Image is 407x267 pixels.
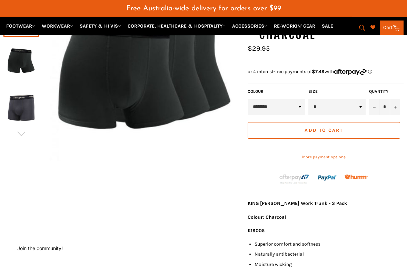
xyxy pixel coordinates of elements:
[248,45,270,53] span: $29.95
[345,175,368,180] img: Humm_core_logo_RGB-01_300x60px_small_195d8312-4386-4de7-b182-0ef9b6303a37.png
[77,20,124,32] a: SAFETY & HI VIS
[248,89,305,95] label: COLOUR
[125,20,228,32] a: CORPORATE, HEALTHCARE & HOSPITALITY
[318,169,336,188] img: paypal.png
[229,20,270,32] a: ACCESSORIES
[3,20,38,32] a: FOOTWEAR
[369,99,379,116] button: Reduce item quantity by one
[369,89,400,95] label: Quantity
[248,201,347,207] strong: KING [PERSON_NAME] Work Trunk - 3 Pack
[319,20,336,32] a: SALE
[126,5,281,12] span: Free Australia-wide delivery for orders over $99
[279,174,310,185] img: Afterpay-Logo-on-dark-bg_large.png
[305,128,343,133] span: Add to Cart
[248,215,286,220] strong: Colour: Charcoal
[248,122,400,139] button: Add to Cart
[308,89,366,95] label: Size
[248,155,400,160] a: More payment options
[7,89,36,127] img: KING GEE Bamboo Work Trunk - Charcoal - Workin Gear
[255,251,404,258] li: Naturally antibacterial
[271,20,318,32] a: RE-WORKIN' GEAR
[248,228,265,234] strong: K19005
[7,42,36,80] img: KING GEE Bamboo Work Trunk - Charcoal - Workin Gear
[39,20,76,32] a: WORKWEAR
[390,99,400,116] button: Increase item quantity by one
[255,241,404,248] li: Superior comfort and softness
[17,245,63,251] button: Join the community!
[380,21,404,35] a: Cart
